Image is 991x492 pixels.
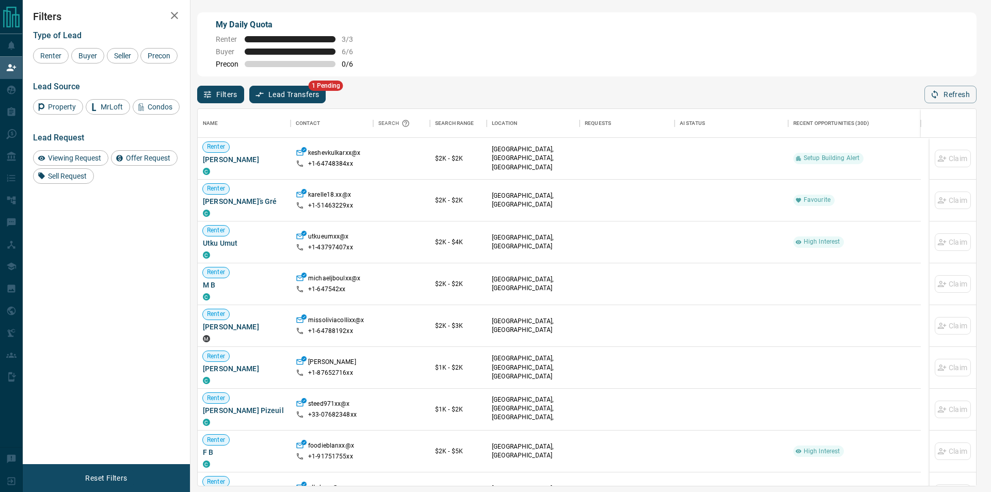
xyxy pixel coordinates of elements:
div: Renter [33,48,69,64]
div: Viewing Request [33,150,108,166]
div: Seller [107,48,138,64]
span: High Interest [800,447,844,456]
p: steed971xx@x [308,400,350,410]
p: [GEOGRAPHIC_DATA], [GEOGRAPHIC_DATA], [GEOGRAPHIC_DATA], [GEOGRAPHIC_DATA] [492,395,574,431]
div: Offer Request [111,150,178,166]
div: Requests [580,109,675,138]
span: [PERSON_NAME] [203,322,285,332]
span: Lead Request [33,133,84,142]
h2: Filters [33,10,180,23]
div: Precon [140,48,178,64]
p: utkueumxx@x [308,232,348,243]
span: [PERSON_NAME] Pizeuil [203,405,285,416]
div: Search [378,109,412,138]
p: michaeljboulxx@x [308,274,360,285]
p: $2K - $4K [435,237,482,247]
span: Seller [110,52,135,60]
span: Setup Building Alert [800,154,864,163]
div: AI Status [675,109,788,138]
p: +1- 51463229xx [308,201,353,210]
p: +1- 91751755xx [308,452,353,461]
div: condos.ca [203,210,210,217]
p: $2K - $2K [435,279,482,289]
span: Renter [203,268,229,277]
span: Buyer [75,52,101,60]
span: Renter [37,52,65,60]
button: Reset Filters [78,469,134,487]
span: Renter [203,310,229,319]
div: condos.ca [203,419,210,426]
div: Location [492,109,517,138]
span: Utku Umut [203,238,285,248]
span: F B [203,447,285,457]
span: 1 Pending [309,81,343,91]
span: Viewing Request [44,154,105,162]
div: AI Status [680,109,705,138]
span: Precon [216,60,238,68]
p: keshevkulkarxx@x [308,149,360,160]
p: +1- 87652716xx [308,369,353,377]
div: condos.ca [203,293,210,300]
p: [GEOGRAPHIC_DATA], [GEOGRAPHIC_DATA], [GEOGRAPHIC_DATA] [492,354,574,380]
div: Name [203,109,218,138]
div: Location [487,109,580,138]
span: 3 / 3 [342,35,364,43]
div: Search Range [430,109,487,138]
p: [GEOGRAPHIC_DATA], [GEOGRAPHIC_DATA] [492,442,574,460]
div: Requests [585,109,611,138]
span: [PERSON_NAME] [203,363,285,374]
p: $2K - $2K [435,154,482,163]
span: Renter [203,394,229,403]
p: +1- 64788192xx [308,327,353,336]
span: Renter [216,35,238,43]
span: 6 / 6 [342,47,364,56]
p: My Daily Quota [216,19,364,31]
div: Contact [296,109,320,138]
p: [GEOGRAPHIC_DATA], [GEOGRAPHIC_DATA], [GEOGRAPHIC_DATA] [492,145,574,171]
div: condos.ca [203,251,210,259]
p: $2K - $3K [435,321,482,330]
p: +1- 43797407xx [308,243,353,252]
p: [GEOGRAPHIC_DATA], [GEOGRAPHIC_DATA] [492,192,574,209]
span: Condos [144,103,176,111]
div: MrLoft [86,99,130,115]
span: Buyer [216,47,238,56]
p: missoliviacollixx@x [308,316,364,327]
span: Renter [203,478,229,486]
p: $1K - $2K [435,363,482,372]
span: Renter [203,142,229,151]
div: Recent Opportunities (30d) [788,109,921,138]
p: [PERSON_NAME] [308,358,356,369]
span: Renter [203,184,229,193]
span: Sell Request [44,172,90,180]
span: Favourite [800,196,835,204]
span: High Interest [800,237,844,246]
span: Precon [144,52,174,60]
p: +1- 64748384xx [308,160,353,168]
div: mrloft.ca [203,335,210,342]
p: +1- 647542xx [308,285,345,294]
span: Type of Lead [33,30,82,40]
p: $2K - $2K [435,196,482,205]
div: condos.ca [203,377,210,384]
span: [PERSON_NAME]’s Gré [203,196,285,207]
span: Renter [203,436,229,445]
span: Offer Request [122,154,174,162]
span: 0 / 6 [342,60,364,68]
p: +33- 07682348xx [308,410,357,419]
span: Renter [203,352,229,361]
div: Sell Request [33,168,94,184]
div: Recent Opportunities (30d) [793,109,869,138]
span: Lead Source [33,82,80,91]
div: Property [33,99,83,115]
div: condos.ca [203,168,210,175]
button: Lead Transfers [249,86,326,103]
div: Name [198,109,291,138]
span: MrLoft [97,103,126,111]
p: $1K - $2K [435,405,482,414]
div: condos.ca [203,461,210,468]
button: Filters [197,86,244,103]
span: M B [203,280,285,290]
p: foodieblanxx@x [308,441,354,452]
p: [GEOGRAPHIC_DATA], [GEOGRAPHIC_DATA] [492,317,574,335]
